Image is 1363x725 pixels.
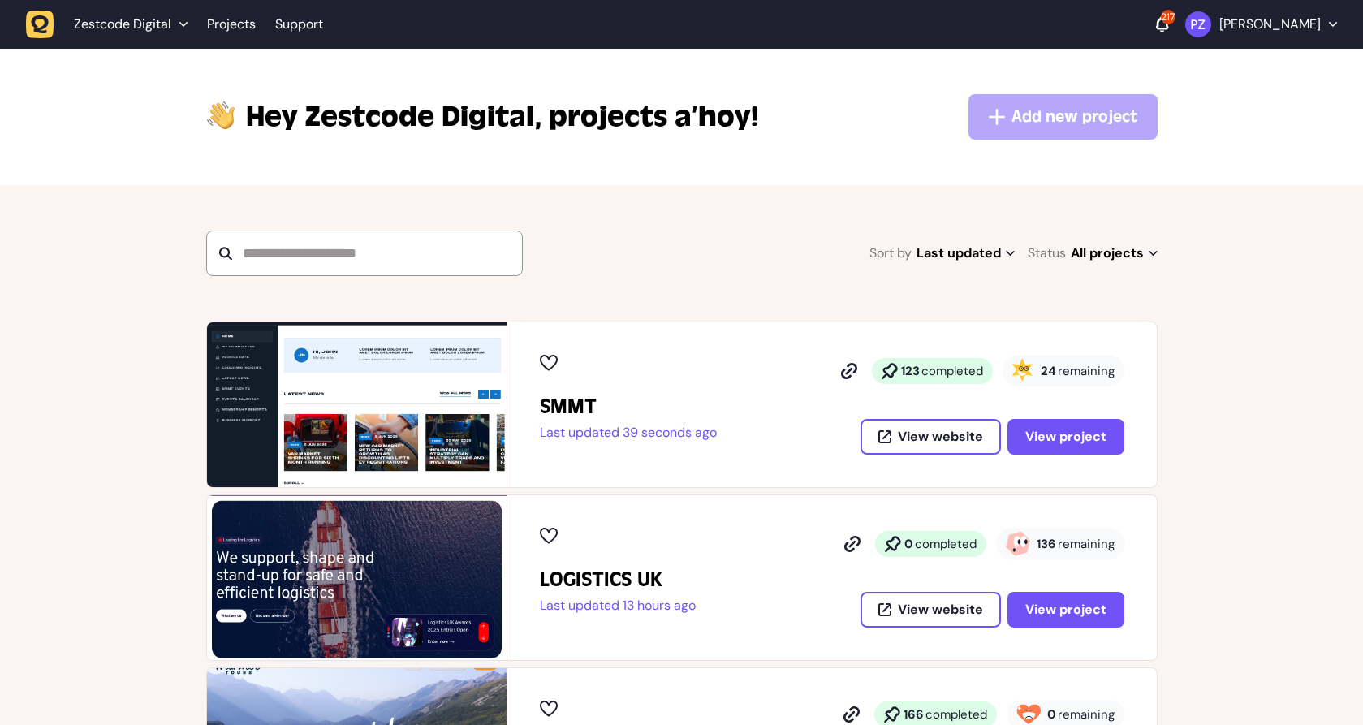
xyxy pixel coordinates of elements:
strong: 0 [904,536,913,552]
a: Projects [207,10,256,39]
span: Add new project [1011,106,1137,128]
img: SMMT [207,322,507,487]
span: View website [898,603,983,616]
button: View project [1007,419,1124,455]
p: Last updated 39 seconds ago [540,425,717,441]
span: Last updated [917,242,1015,265]
img: LOGISTICS UK [207,495,507,660]
button: View website [861,592,1001,628]
div: 217 [1161,10,1175,24]
strong: 24 [1041,363,1056,379]
span: Zestcode Digital [246,97,542,136]
span: Sort by [869,242,912,265]
strong: 166 [904,706,924,723]
iframe: LiveChat chat widget [1287,649,1355,717]
p: projects a’hoy! [246,97,758,136]
p: [PERSON_NAME] [1219,16,1321,32]
button: View project [1007,592,1124,628]
span: Status [1028,242,1066,265]
button: Zestcode Digital [26,10,197,39]
h2: LOGISTICS UK [540,567,696,593]
button: [PERSON_NAME] [1185,11,1337,37]
strong: 0 [1047,706,1056,723]
button: Add new project [968,94,1158,140]
span: remaining [1058,706,1115,723]
p: Last updated 13 hours ago [540,598,696,614]
span: View project [1025,430,1106,443]
span: View website [898,430,983,443]
span: All projects [1071,242,1158,265]
a: Support [275,16,323,32]
span: completed [915,536,977,552]
strong: 136 [1037,536,1056,552]
span: completed [921,363,983,379]
span: remaining [1058,536,1115,552]
span: View project [1025,603,1106,616]
span: completed [925,706,987,723]
img: hi-hand [206,97,236,131]
img: Paris Zisis [1185,11,1211,37]
span: Zestcode Digital [74,16,171,32]
button: View website [861,419,1001,455]
strong: 123 [901,363,920,379]
span: remaining [1058,363,1115,379]
h2: SMMT [540,394,717,420]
